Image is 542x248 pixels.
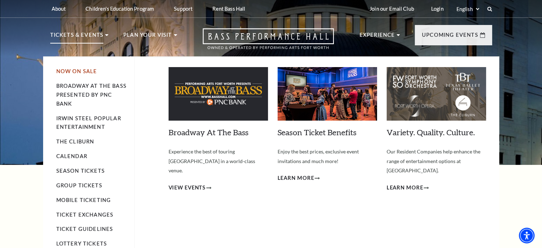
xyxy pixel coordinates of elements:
[174,6,192,12] p: Support
[56,68,97,74] a: Now On Sale
[212,6,245,12] p: Rent Bass Hall
[177,28,360,56] a: Open this option
[387,183,429,192] a: Learn More Variety. Quality. Culture.
[56,168,105,174] a: Season Tickets
[387,147,486,176] p: Our Resident Companies help enhance the range of entertainment options at [GEOGRAPHIC_DATA].
[455,6,480,12] select: Select:
[169,67,268,121] img: Broadway At The Bass
[278,174,320,183] a: Learn More Season Ticket Benefits
[278,127,356,137] a: Season Ticket Benefits
[387,183,423,192] span: Learn More
[519,228,535,243] div: Accessibility Menu
[169,183,212,192] a: View Events
[422,31,478,44] p: Upcoming Events
[56,241,107,247] a: Lottery Tickets
[278,67,377,121] img: Season Ticket Benefits
[56,83,127,107] a: Broadway At The Bass presented by PNC Bank
[123,31,172,44] p: Plan Your Visit
[169,147,268,176] p: Experience the best of touring [GEOGRAPHIC_DATA] in a world-class venue.
[56,197,111,203] a: Mobile Ticketing
[56,138,94,145] a: The Cliburn
[56,226,113,232] a: Ticket Guidelines
[50,31,104,44] p: Tickets & Events
[56,182,102,188] a: Group Tickets
[52,6,66,12] p: About
[360,31,395,44] p: Experience
[278,174,314,183] span: Learn More
[56,153,87,159] a: Calendar
[169,183,206,192] span: View Events
[56,212,114,218] a: Ticket Exchanges
[387,127,475,137] a: Variety. Quality. Culture.
[56,115,121,130] a: Irwin Steel Popular Entertainment
[86,6,154,12] p: Children's Education Program
[169,127,248,137] a: Broadway At The Bass
[387,67,486,121] img: Variety. Quality. Culture.
[278,147,377,166] p: Enjoy the best prices, exclusive event invitations and much more!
